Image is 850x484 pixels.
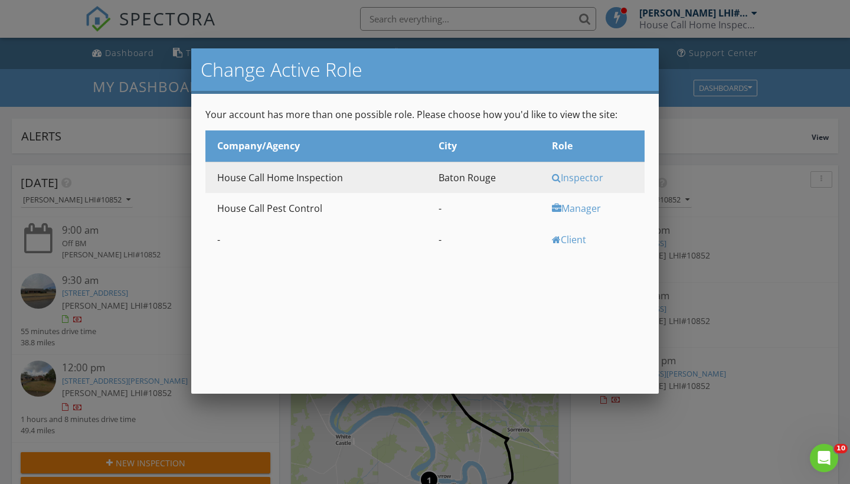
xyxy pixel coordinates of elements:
[205,108,645,121] p: Your account has more than one possible role. Please choose how you'd like to view the site:
[834,444,848,453] span: 10
[201,58,649,81] h2: Change Active Role
[810,444,838,472] iframe: Intercom live chat
[540,130,645,162] th: Role
[427,224,540,255] td: -
[552,233,642,246] div: Client
[205,224,427,255] td: -
[427,162,540,193] td: Baton Rouge
[552,202,642,215] div: Manager
[205,162,427,193] td: House Call Home Inspection
[552,171,642,184] div: Inspector
[205,193,427,224] td: House Call Pest Control
[205,130,427,162] th: Company/Agency
[427,130,540,162] th: City
[427,193,540,224] td: -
